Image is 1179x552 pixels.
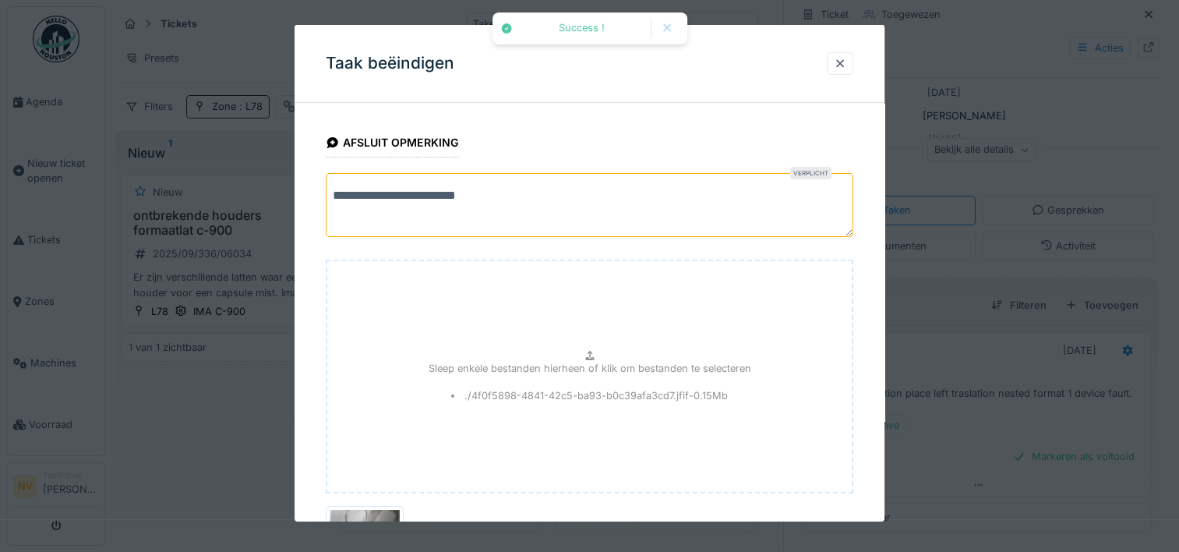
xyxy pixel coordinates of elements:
[451,388,729,403] li: ./4f0f5898-4841-42c5-ba93-b0c39afa3cd7.jfif - 0.15 Mb
[521,22,643,35] div: Success !
[326,131,459,157] div: Afsluit opmerking
[326,54,454,73] h3: Taak beëindigen
[790,167,831,179] div: Verplicht
[429,360,751,375] p: Sleep enkele bestanden hierheen of klik om bestanden te selecteren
